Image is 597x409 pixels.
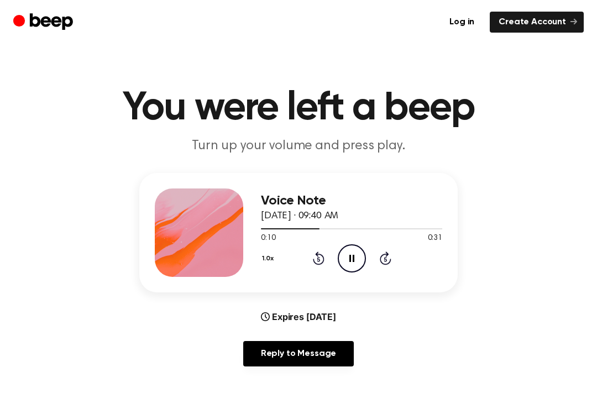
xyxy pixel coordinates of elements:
span: [DATE] · 09:40 AM [261,211,338,221]
a: Log in [441,12,483,33]
span: 0:31 [428,233,442,244]
a: Beep [13,12,76,33]
button: 1.0x [261,249,278,268]
h1: You were left a beep [15,88,582,128]
h3: Voice Note [261,193,442,208]
div: Expires [DATE] [261,310,336,323]
a: Create Account [490,12,584,33]
p: Turn up your volume and press play. [86,137,511,155]
span: 0:10 [261,233,275,244]
a: Reply to Message [243,341,354,366]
